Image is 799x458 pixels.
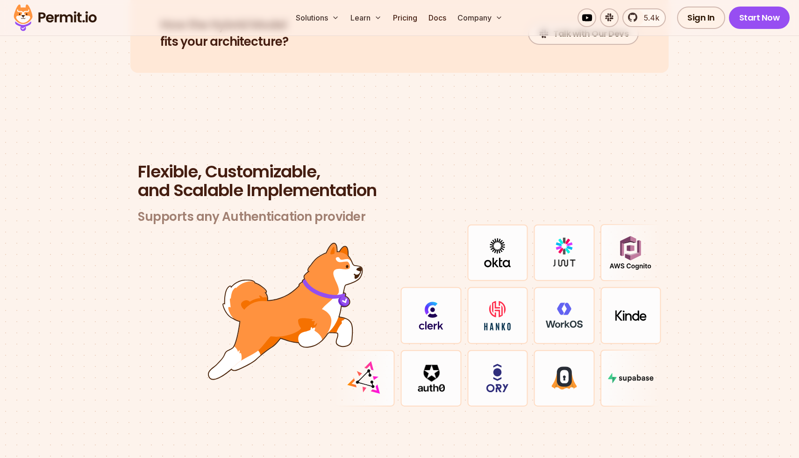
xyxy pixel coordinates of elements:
[677,7,725,29] a: Sign In
[638,12,659,23] span: 5.4k
[138,162,661,181] span: Flexible, Customizable,
[9,2,101,34] img: Permit logo
[347,8,385,27] button: Learn
[622,8,666,27] a: 5.4k
[454,8,507,27] button: Company
[729,7,790,29] a: Start Now
[292,8,343,27] button: Solutions
[138,209,661,225] h3: Supports any Authentication provider
[425,8,450,27] a: Docs
[389,8,421,27] a: Pricing
[138,162,661,200] h2: and Scalable Implementation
